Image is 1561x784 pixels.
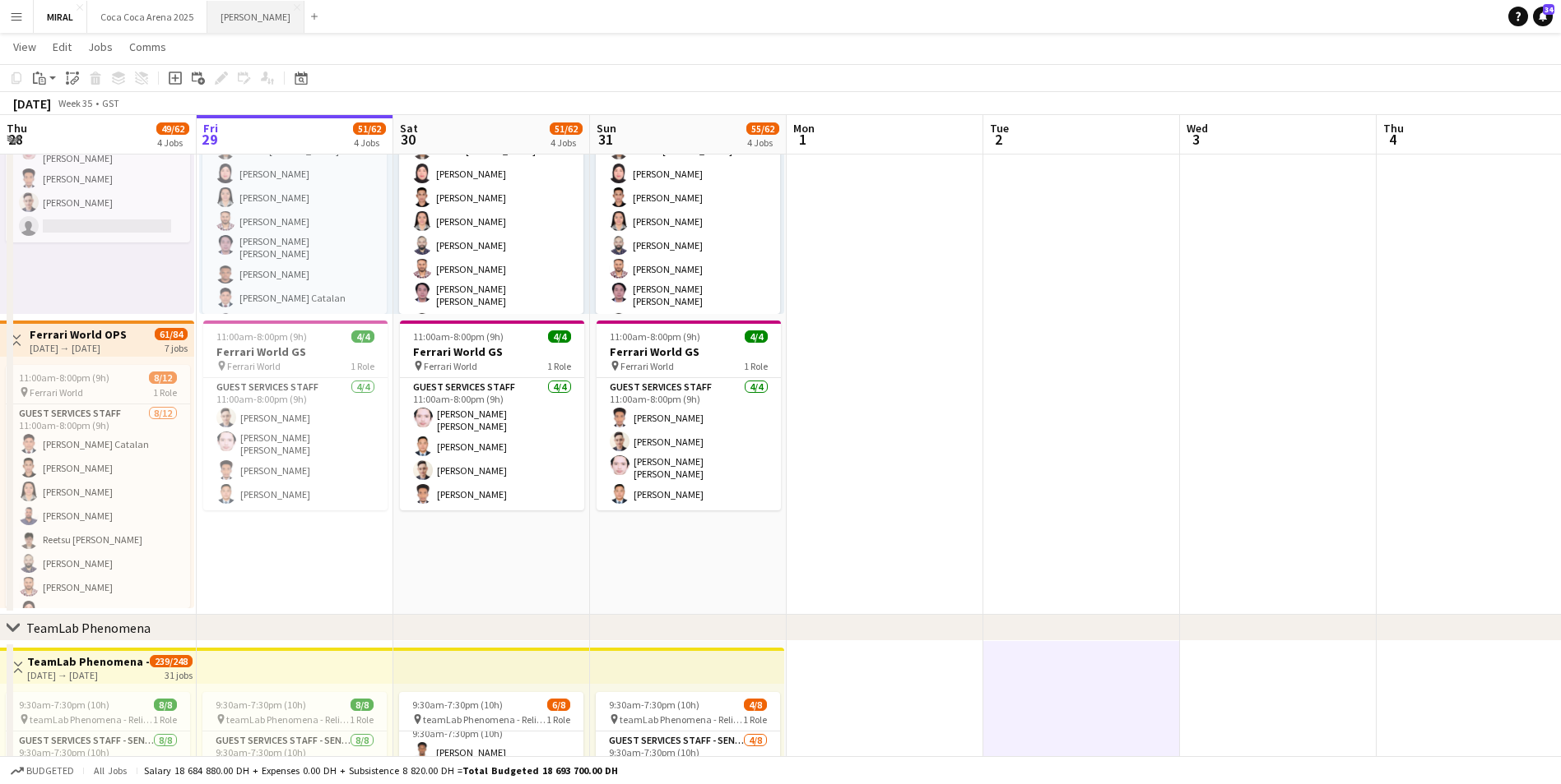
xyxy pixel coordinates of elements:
[26,765,74,777] span: Budgeted
[594,130,616,149] span: 31
[157,136,188,149] div: 4 Jobs
[1184,130,1208,149] span: 3
[53,39,72,54] span: Edit
[746,122,779,135] span: 55/62
[7,121,27,136] span: Thu
[203,344,388,359] h3: Ferrari World GS
[744,699,767,711] span: 4/8
[155,328,188,340] span: 61/84
[30,327,127,342] h3: Ferrari World OPS
[6,71,190,242] div: 11:00am-8:00pm (9h)3/4 Ferrari World1 RoleGuest Services Staff3/411:00am-8:00pm (9h)[PERSON_NAME]...
[609,699,699,711] span: 9:30am-7:30pm (10h)
[610,330,700,343] span: 11:00am-8:00pm (9h)
[400,321,584,510] app-job-card: 11:00am-8:00pm (9h)4/4Ferrari World GS Ferrari World1 RoleGuest Services Staff4/411:00am-8:00pm (...
[424,360,477,372] span: Ferrari World
[990,121,1009,136] span: Tue
[1381,130,1404,149] span: 4
[203,378,388,510] app-card-role: Guest Services Staff4/411:00am-8:00pm (9h)[PERSON_NAME][PERSON_NAME] [PERSON_NAME][PERSON_NAME][P...
[791,130,815,149] span: 1
[27,654,150,669] h3: TeamLab Phenomena - Relievers
[6,365,190,608] app-job-card: 11:00am-8:00pm (9h)8/12 Ferrari World1 RoleGuest Services Staff8/1211:00am-8:00pm (9h)[PERSON_NAM...
[597,378,781,510] app-card-role: Guest Services Staff4/411:00am-8:00pm (9h)[PERSON_NAME][PERSON_NAME][PERSON_NAME] [PERSON_NAME][P...
[546,713,570,726] span: 1 Role
[201,130,218,149] span: 29
[351,360,374,372] span: 1 Role
[144,764,618,777] div: Salary 18 684 880.00 DH + Expenses 0.00 DH + Subsistence 8 820.00 DH =
[620,360,674,372] span: Ferrari World
[747,136,778,149] div: 4 Jobs
[547,360,571,372] span: 1 Role
[227,360,281,372] span: Ferrari World
[350,713,374,726] span: 1 Role
[91,764,130,777] span: All jobs
[203,321,388,510] app-job-card: 11:00am-8:00pm (9h)4/4Ferrari World GS Ferrari World1 RoleGuest Services Staff4/411:00am-8:00pm (...
[102,97,119,109] div: GST
[547,699,570,711] span: 6/8
[399,71,583,314] app-job-card: 11:00am-8:00pm (9h)10/12 Ferrari World1 RoleGuest Services Staff10/1211:00am-8:00pm (9h)Reetsu [P...
[216,330,307,343] span: 11:00am-8:00pm (9h)
[8,762,77,780] button: Budgeted
[413,330,504,343] span: 11:00am-8:00pm (9h)
[7,36,43,58] a: View
[550,122,583,135] span: 51/62
[87,1,207,33] button: Coca Coca Arena 2025
[30,386,83,399] span: Ferrari World
[351,699,374,711] span: 8/8
[27,669,150,681] div: [DATE] → [DATE]
[462,764,618,777] span: Total Budgeted 18 693 700.00 DH
[743,713,767,726] span: 1 Role
[26,620,151,636] div: TeamLab Phenomena
[150,655,193,667] span: 239/248
[54,97,95,109] span: Week 35
[4,130,27,149] span: 28
[620,713,743,726] span: teamLab Phenomena - Relievers
[353,122,386,135] span: 51/62
[351,330,374,343] span: 4/4
[400,344,584,359] h3: Ferrari World GS
[400,121,418,136] span: Sat
[30,713,153,726] span: teamLab Phenomena - Relievers
[202,71,387,314] div: 11:00am-8:00pm (9h)8/12 Ferrari World1 RoleGuest Services Staff8/1211:00am-8:00pm (9h)Reetsu [PER...
[226,713,350,726] span: teamLab Phenomena - Relievers
[156,122,189,135] span: 49/62
[1383,121,1404,136] span: Thu
[1187,121,1208,136] span: Wed
[149,371,177,384] span: 8/12
[596,71,780,314] app-job-card: 11:00am-8:00pm (9h)10/12 Ferrari World1 RoleGuest Services Staff10/1211:00am-8:00pm (9h)Reetsu [P...
[34,1,87,33] button: MIRAL
[19,699,109,711] span: 9:30am-7:30pm (10h)
[597,121,616,136] span: Sun
[551,136,582,149] div: 4 Jobs
[987,130,1009,149] span: 2
[46,36,78,58] a: Edit
[1533,7,1553,26] a: 34
[13,39,36,54] span: View
[154,699,177,711] span: 8/8
[165,667,193,681] div: 31 jobs
[744,360,768,372] span: 1 Role
[1543,4,1554,15] span: 34
[597,321,781,510] app-job-card: 11:00am-8:00pm (9h)4/4Ferrari World GS Ferrari World1 RoleGuest Services Staff4/411:00am-8:00pm (...
[216,699,306,711] span: 9:30am-7:30pm (10h)
[423,713,546,726] span: teamLab Phenomena - Relievers
[19,371,109,384] span: 11:00am-8:00pm (9h)
[793,121,815,136] span: Mon
[81,36,119,58] a: Jobs
[399,110,583,433] app-card-role: Guest Services Staff10/1211:00am-8:00pm (9h)Reetsu [PERSON_NAME][PERSON_NAME][PERSON_NAME][PERSON...
[597,344,781,359] h3: Ferrari World GS
[123,36,173,58] a: Comms
[13,95,51,112] div: [DATE]
[30,342,127,354] div: [DATE] → [DATE]
[548,330,571,343] span: 4/4
[400,378,584,510] app-card-role: Guest Services Staff4/411:00am-8:00pm (9h)[PERSON_NAME] [PERSON_NAME][PERSON_NAME][PERSON_NAME][P...
[153,386,177,399] span: 1 Role
[596,110,780,433] app-card-role: Guest Services Staff10/1211:00am-8:00pm (9h)Reetsu [PERSON_NAME][PERSON_NAME][PERSON_NAME][PERSON...
[88,39,113,54] span: Jobs
[207,1,304,33] button: [PERSON_NAME]
[6,404,190,722] app-card-role: Guest Services Staff8/1211:00am-8:00pm (9h)[PERSON_NAME] Catalan[PERSON_NAME][PERSON_NAME][PERSON...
